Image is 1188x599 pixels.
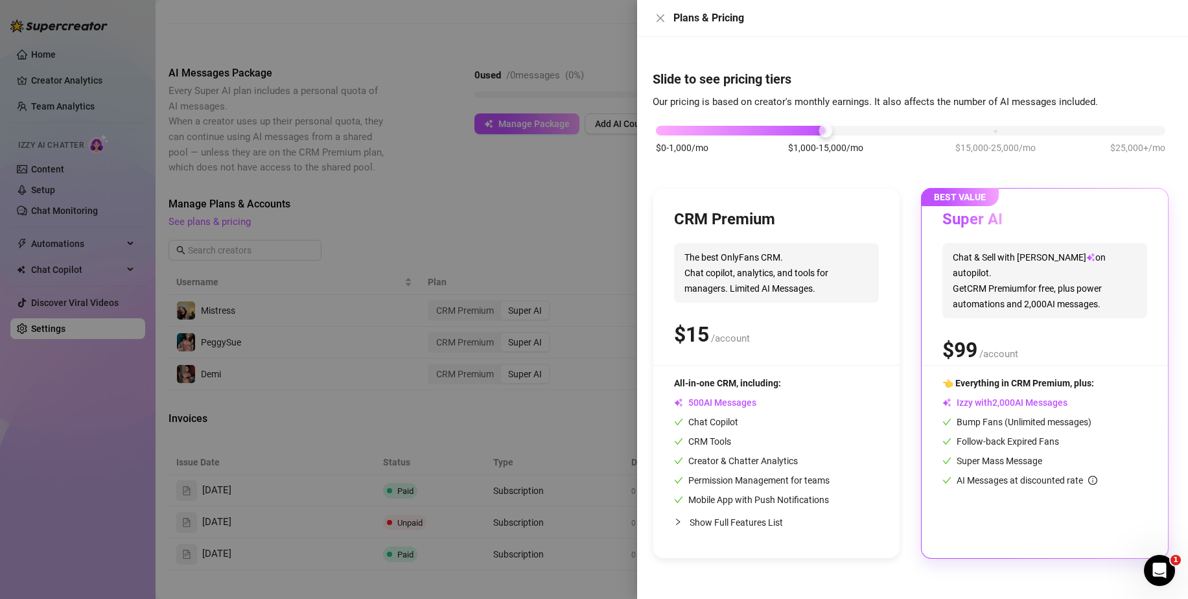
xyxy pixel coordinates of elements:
span: collapsed [674,518,682,526]
span: Permission Management for teams [674,475,830,486]
span: All-in-one CRM, including: [674,378,781,388]
h3: CRM Premium [674,209,775,230]
span: $ [942,338,977,362]
span: Chat Copilot [674,417,738,427]
span: check [942,437,951,446]
span: close [655,13,666,23]
span: CRM Tools [674,436,731,447]
span: AI Messages at discounted rate [957,475,1097,486]
span: /account [711,333,750,344]
span: $0-1,000/mo [656,141,708,155]
span: Show Full Features List [690,517,783,528]
span: check [674,456,683,465]
h3: Super AI [942,209,1003,230]
span: /account [979,348,1018,360]
span: check [674,417,683,427]
span: check [942,476,951,485]
span: Mobile App with Push Notifications [674,495,829,505]
h4: Slide to see pricing tiers [653,70,1172,88]
span: check [942,417,951,427]
span: 👈 Everything in CRM Premium, plus: [942,378,1094,388]
span: Follow-back Expired Fans [942,436,1059,447]
span: 1 [1171,555,1181,565]
span: check [674,437,683,446]
button: Close [653,10,668,26]
span: The best OnlyFans CRM. Chat copilot, analytics, and tools for managers. Limited AI Messages. [674,243,879,303]
span: Super Mass Message [942,456,1042,466]
span: Chat & Sell with [PERSON_NAME] on autopilot. Get CRM Premium for free, plus power automations and... [942,243,1147,318]
span: $ [674,322,709,347]
span: $15,000-25,000/mo [955,141,1036,155]
span: Our pricing is based on creator's monthly earnings. It also affects the number of AI messages inc... [653,96,1098,108]
span: Creator & Chatter Analytics [674,456,798,466]
span: $1,000-15,000/mo [788,141,863,155]
iframe: Intercom live chat [1144,555,1175,586]
span: Izzy with AI Messages [942,397,1067,408]
div: Plans & Pricing [673,10,1172,26]
span: info-circle [1088,476,1097,485]
div: Show Full Features List [674,507,879,537]
span: Bump Fans (Unlimited messages) [942,417,1091,427]
span: check [942,456,951,465]
span: check [674,476,683,485]
span: AI Messages [674,397,756,408]
span: BEST VALUE [921,188,999,206]
span: check [674,495,683,504]
span: $25,000+/mo [1110,141,1165,155]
